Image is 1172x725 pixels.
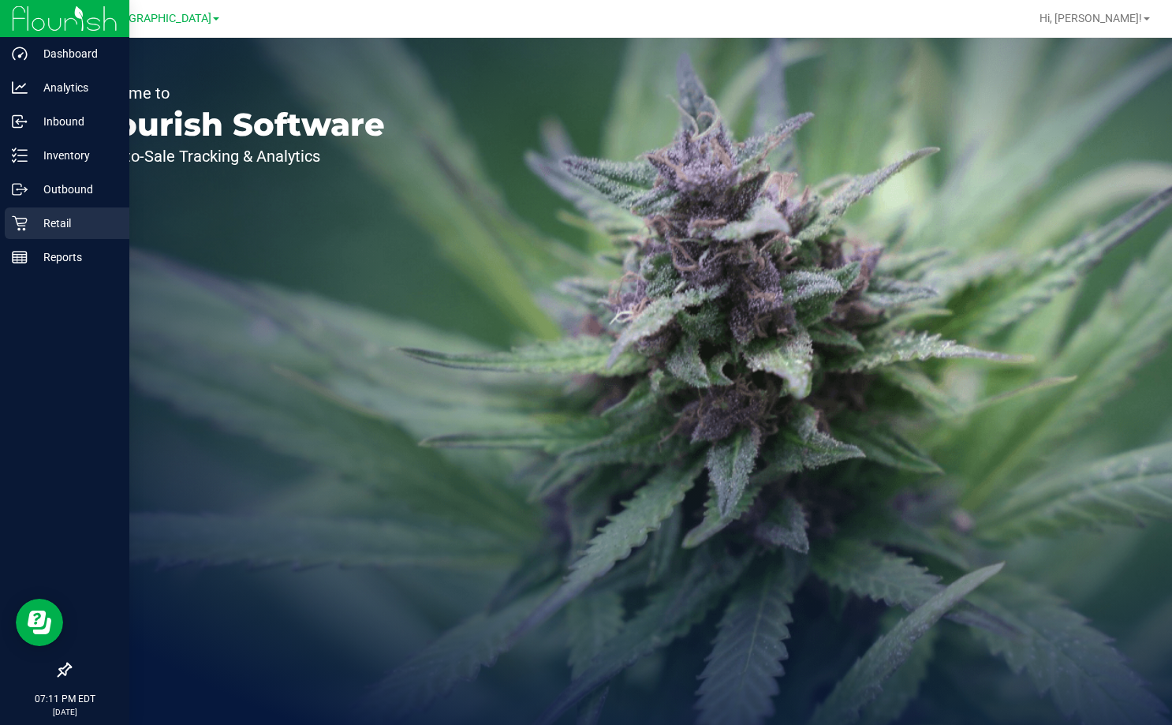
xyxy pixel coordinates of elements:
inline-svg: Inventory [12,148,28,163]
iframe: Resource center [16,599,63,646]
p: Seed-to-Sale Tracking & Analytics [85,148,385,164]
p: 07:11 PM EDT [7,692,122,706]
p: Analytics [28,78,122,97]
span: [GEOGRAPHIC_DATA] [103,12,211,25]
p: Inbound [28,112,122,131]
p: [DATE] [7,706,122,718]
inline-svg: Inbound [12,114,28,129]
p: Inventory [28,146,122,165]
p: Retail [28,214,122,233]
span: Hi, [PERSON_NAME]! [1039,12,1142,24]
p: Welcome to [85,85,385,101]
p: Dashboard [28,44,122,63]
inline-svg: Analytics [12,80,28,95]
p: Reports [28,248,122,267]
inline-svg: Dashboard [12,46,28,62]
inline-svg: Reports [12,249,28,265]
p: Outbound [28,180,122,199]
inline-svg: Outbound [12,181,28,197]
inline-svg: Retail [12,215,28,231]
p: Flourish Software [85,109,385,140]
